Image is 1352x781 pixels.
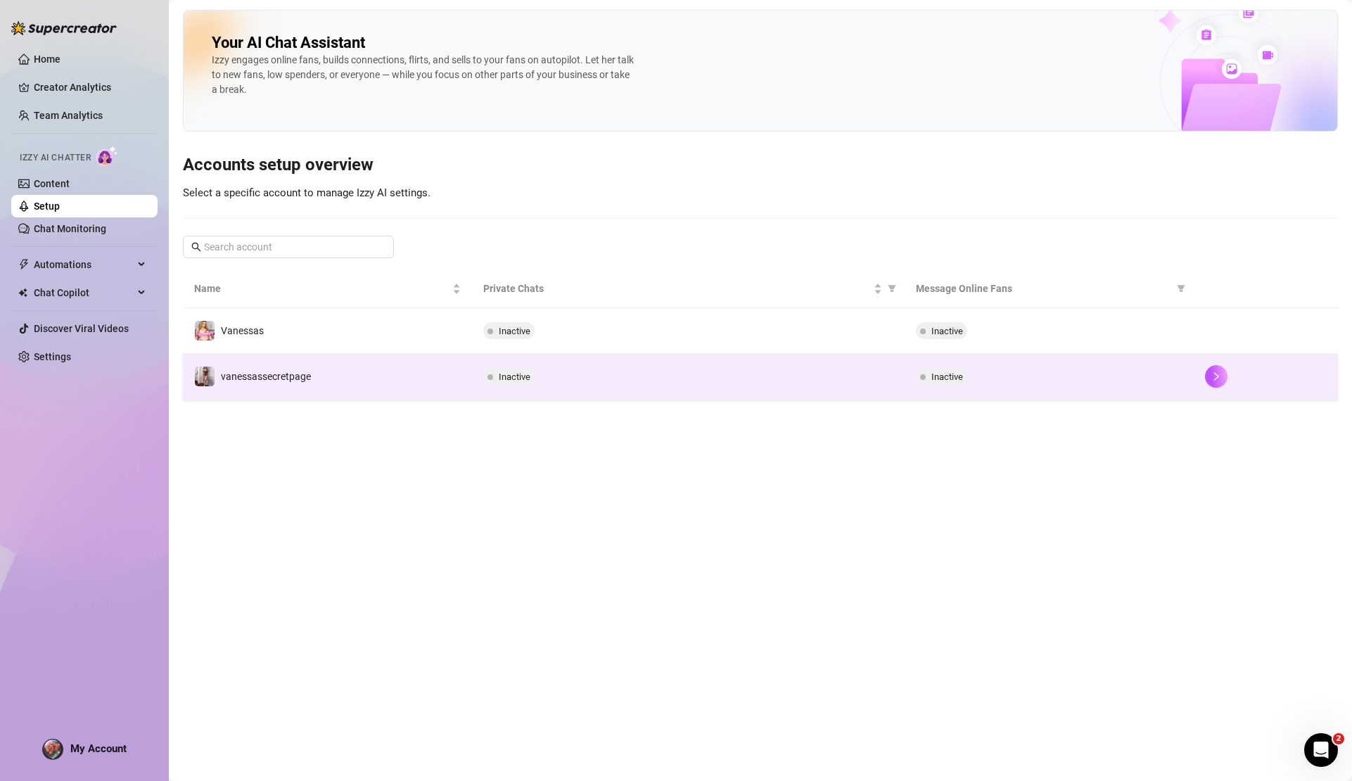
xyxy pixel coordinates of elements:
[1211,372,1221,381] span: right
[43,739,63,759] img: AGNmyxbGg1QElcHZByN-AfLBIt4pSGnD87YG7omC5QaW=s96-c
[221,371,311,382] span: vanessassecretpage
[888,284,896,293] span: filter
[18,259,30,270] span: thunderbolt
[191,242,201,252] span: search
[34,178,70,189] a: Content
[212,53,634,97] div: Izzy engages online fans, builds connections, flirts, and sells to your fans on autopilot. Let he...
[34,323,129,334] a: Discover Viral Videos
[931,372,963,382] span: Inactive
[70,742,127,755] span: My Account
[34,351,71,362] a: Settings
[34,223,106,234] a: Chat Monitoring
[34,53,60,65] a: Home
[96,146,118,166] img: AI Chatter
[472,269,905,308] th: Private Chats
[195,367,215,386] img: vanessassecretpage
[194,281,449,296] span: Name
[183,269,472,308] th: Name
[34,76,146,99] a: Creator Analytics
[499,372,530,382] span: Inactive
[221,325,264,336] span: Vanessas
[1304,733,1338,767] iframe: Intercom live chat
[1177,284,1185,293] span: filter
[1205,365,1227,388] button: right
[34,281,134,304] span: Chat Copilot
[20,151,91,165] span: Izzy AI Chatter
[885,278,899,299] span: filter
[34,201,60,212] a: Setup
[195,321,215,341] img: Vanessas
[18,288,27,298] img: Chat Copilot
[34,110,103,121] a: Team Analytics
[499,326,530,336] span: Inactive
[1333,733,1344,744] span: 2
[916,281,1171,296] span: Message Online Fans
[204,239,374,255] input: Search account
[11,21,117,35] img: logo-BBDzfeDw.svg
[1174,278,1188,299] span: filter
[34,253,134,276] span: Automations
[483,281,872,296] span: Private Chats
[183,154,1338,177] h3: Accounts setup overview
[212,33,365,53] h2: Your AI Chat Assistant
[931,326,963,336] span: Inactive
[183,186,431,199] span: Select a specific account to manage Izzy AI settings.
